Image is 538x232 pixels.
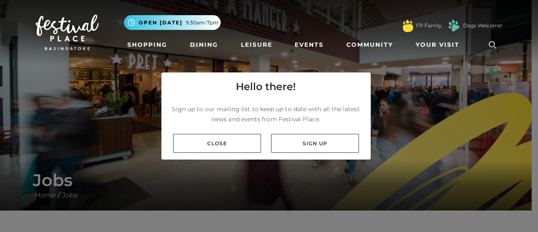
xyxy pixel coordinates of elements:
a: Leisure [237,37,276,53]
a: Events [291,37,327,53]
h4: Hello there! [236,79,296,94]
a: Dogs Welcome! [463,22,502,29]
button: Open [DATE] 9.30am-7pm [124,15,221,30]
a: Your Visit [412,37,467,53]
img: Festival Place Logo [36,15,99,50]
a: Dining [187,37,222,53]
a: Close [173,134,261,153]
a: FP Family [416,22,441,29]
a: Community [343,37,396,53]
span: Your Visit [416,40,459,49]
a: Shopping [124,37,171,53]
a: Sign up [271,134,359,153]
span: Open [DATE] [139,19,182,27]
span: 9.30am-7pm [186,19,219,27]
p: Sign up to our mailing list to keep up to date with all the latest news and events from Festival ... [168,104,364,124]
